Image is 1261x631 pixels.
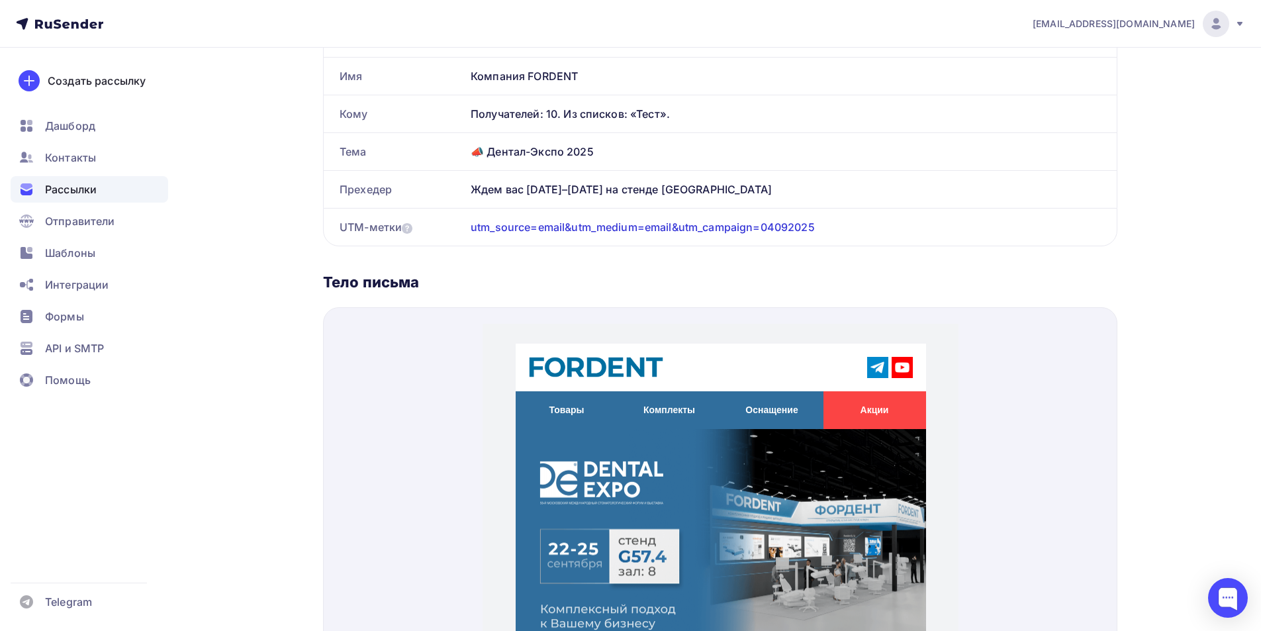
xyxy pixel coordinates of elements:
[180,442,295,457] strong: Наш стенд — G57.4
[45,594,92,610] span: Telegram
[340,219,412,235] div: UTM-метки
[385,33,406,54] img: Telegram
[324,58,465,95] div: Имя
[324,171,465,208] div: Прехедер
[116,354,360,371] strong: FORDENT на Дентал-Экспо 2025!
[207,33,430,54] div: social
[378,80,406,92] span: Акции
[11,176,168,203] a: Рассылки
[11,113,168,139] a: Дашборд
[323,273,1117,291] div: Тело письма
[11,144,168,171] a: Контакты
[324,133,465,170] div: Тема
[341,68,444,105] a: Акции
[324,95,465,132] div: Кому
[45,372,91,388] span: Помощь
[45,277,109,293] span: Интеграции
[33,105,444,334] img: Дентал Экспо 2025
[1033,11,1245,37] a: [EMAIL_ADDRESS][DOMAIN_NAME]
[465,133,1117,170] div: 📣 Дентал-Экспо 2025
[45,340,104,356] span: API и SMTP
[471,106,1101,122] div: Получателей: 10. Из списков: «Тест».
[11,208,168,234] a: Отправители
[45,150,96,166] span: Контакты
[11,240,168,266] a: Шаблоны
[33,68,136,105] a: Товары
[45,181,97,197] span: Рассылки
[471,219,815,235] div: utm_source=email&utm_medium=email&utm_campaign=04092025
[46,33,181,54] img: Компания FORDENT
[11,303,168,330] a: Формы
[46,380,430,422] p: Друзья, мы рады сообщить, что [DATE]–[DATE] ждём вас в [GEOGRAPHIC_DATA] на главном стоматологиче...
[465,58,1117,95] div: Компания FORDENT
[385,33,406,54] table: Telegram icon
[45,309,84,324] span: Формы
[238,68,341,105] a: Оснащение
[263,80,315,92] span: Оснащение
[409,33,430,54] table: YouTube icon
[45,118,95,134] span: Дашборд
[45,213,115,229] span: Отправители
[465,171,1117,208] div: Ждем вас [DATE]–[DATE] на стенде [GEOGRAPHIC_DATA]
[136,68,238,105] a: Комплекты
[48,73,146,89] div: Создать рассылку
[45,245,95,261] span: Шаблоны
[1033,17,1195,30] span: [EMAIL_ADDRESS][DOMAIN_NAME]
[409,33,430,54] img: YouTube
